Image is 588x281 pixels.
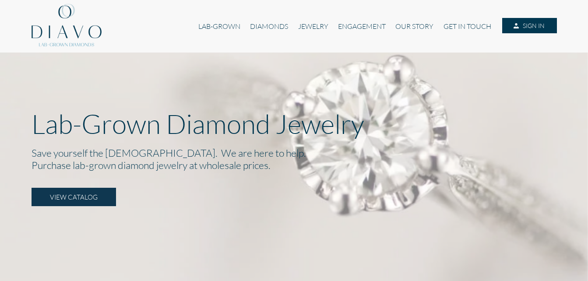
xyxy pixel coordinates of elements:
[502,18,556,34] a: SIGN IN
[245,18,293,35] a: DIAMONDS
[194,18,245,35] a: LAB-GROWN
[293,18,333,35] a: JEWELRY
[391,18,438,35] a: OUR STORY
[439,18,496,35] a: GET IN TOUCH
[333,18,391,35] a: ENGAGEMENT
[32,147,557,171] h2: Save yourself the [DEMOGRAPHIC_DATA]. We are here to help. Purchase lab-grown diamond jewelry at ...
[32,108,557,140] p: Lab-Grown Diamond Jewelry
[32,188,116,206] a: VIEW CATALOG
